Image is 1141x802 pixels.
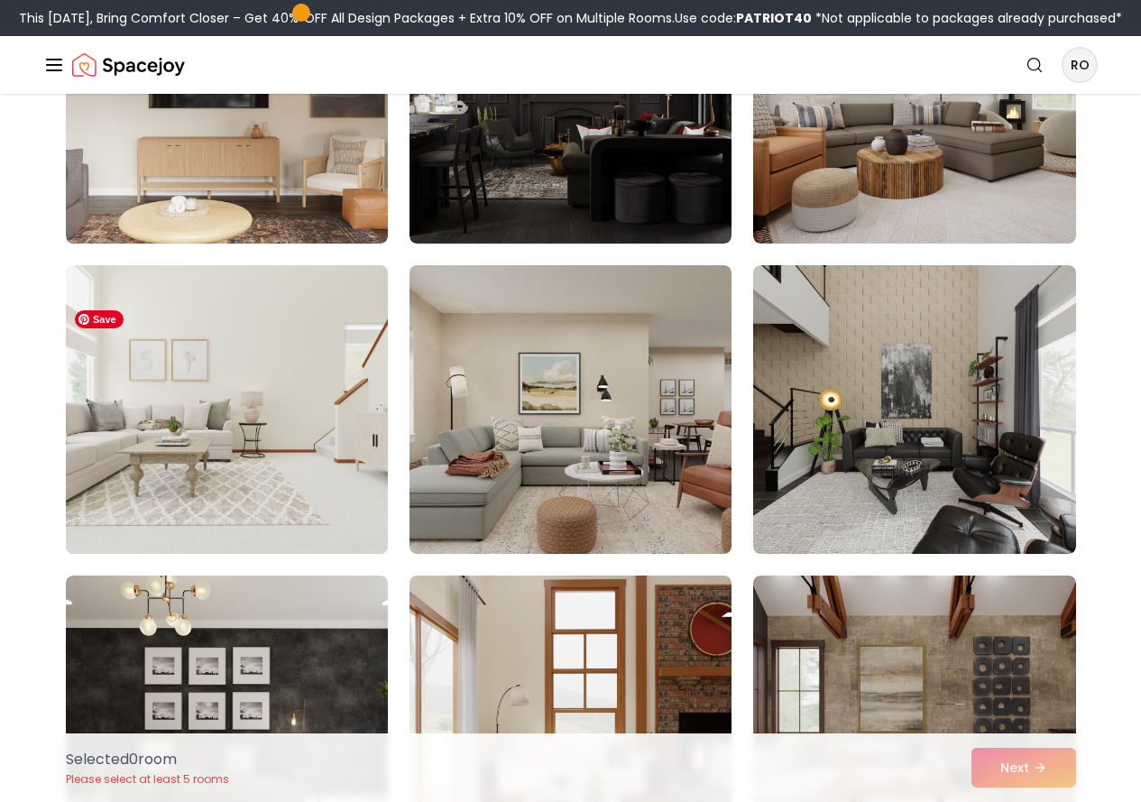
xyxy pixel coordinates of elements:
img: Room room-9 [753,265,1075,554]
div: This [DATE], Bring Comfort Closer – Get 40% OFF All Design Packages + Extra 10% OFF on Multiple R... [19,9,1122,27]
a: Spacejoy [72,47,185,83]
button: RO [1062,47,1098,83]
p: Selected 0 room [66,749,229,770]
span: Save [75,310,124,328]
img: Room room-7 [58,258,396,561]
nav: Global [43,36,1098,94]
img: Spacejoy Logo [72,47,185,83]
span: Use code: [675,9,812,27]
span: RO [1063,49,1096,81]
p: Please select at least 5 rooms [66,772,229,787]
img: Room room-8 [409,265,732,554]
span: *Not applicable to packages already purchased* [812,9,1122,27]
b: PATRIOT40 [736,9,812,27]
